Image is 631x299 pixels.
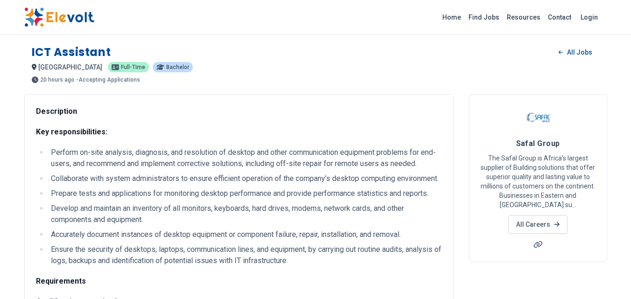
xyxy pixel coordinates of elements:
[526,106,550,129] img: Safal Group
[40,77,74,83] span: 20 hours ago
[48,244,442,266] li: Ensure the security of desktops, laptops, communication lines, and equipment, by carrying out rou...
[465,10,503,25] a: Find Jobs
[48,229,442,240] li: Accurately document instances of desktop equipment or component failure, repair, installation, an...
[32,45,111,60] h1: ICT Assistant
[121,64,145,70] span: Full-time
[76,77,140,83] p: - Accepting Applications
[166,64,189,70] span: Bachelor
[48,203,442,225] li: Develop and maintain an inventory of all monitors, keyboards, hard drives, modems, network cards,...
[508,215,567,234] a: All Careers
[544,10,575,25] a: Contact
[38,63,102,71] span: [GEOGRAPHIC_DATA]
[551,45,599,59] a: All Jobs
[36,277,86,285] strong: Requirements
[36,127,107,136] strong: Key responsibilities:
[439,10,465,25] a: Home
[481,153,596,209] p: The Safal Group is Africa’s largest supplier of Building solutions that offer superior quality an...
[48,188,442,199] li: Prepare tests and applications for monitoring desktop performance and provide performance statist...
[503,10,544,25] a: Resources
[575,8,603,27] a: Login
[36,107,77,116] strong: Description
[24,7,94,27] img: Elevolt
[48,147,442,169] li: Perform on-site analysis, diagnosis, and resolution of desktop and other communication equipment ...
[516,139,560,148] span: Safal Group
[48,173,442,184] li: Collaborate with system administrators to ensure efficient operation of the company’s desktop com...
